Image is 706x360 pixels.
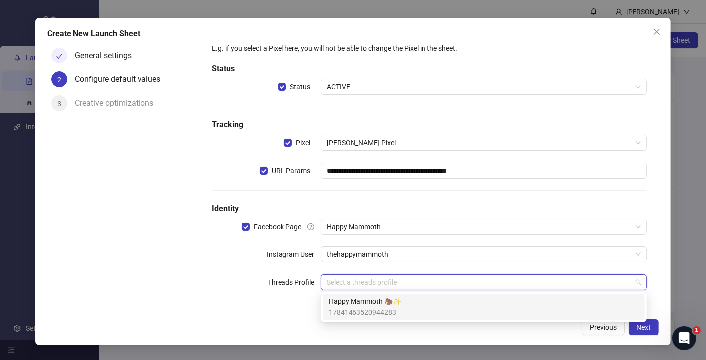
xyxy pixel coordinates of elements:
button: Close [649,24,665,40]
span: Happy Mammoth [327,219,641,234]
button: Next [629,319,659,335]
div: Creative optimizations [75,95,161,111]
div: Happy Mammoth 🦣✨ [323,294,645,320]
label: Threads Profile [268,274,321,290]
h5: Tracking [212,119,647,131]
span: Previous [590,323,617,331]
span: 17841463520944283 [329,307,401,318]
span: Facebook Page [250,221,305,232]
span: URL Params [268,165,314,176]
div: General settings [75,48,140,63]
label: Instagram User [267,246,321,262]
span: Next [636,323,651,331]
span: Happy Mammoth 🦣✨ [329,296,401,307]
iframe: Intercom live chat [672,326,696,350]
h5: Status [212,63,647,75]
div: Create New Launch Sheet [47,28,659,40]
h5: Identity [212,203,647,215]
span: Status [286,81,314,92]
span: ACTIVE [327,79,641,94]
span: 3 [57,100,61,108]
span: Matt Murphy's Pixel [327,135,641,150]
span: thehappymammoth [327,247,641,262]
span: question-circle [307,223,314,230]
span: Pixel [292,137,314,148]
span: 1 [693,326,701,334]
span: check [56,53,63,60]
button: Previous [582,319,625,335]
div: Configure default values [75,71,168,87]
span: close [653,28,661,36]
span: 2 [57,76,61,84]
